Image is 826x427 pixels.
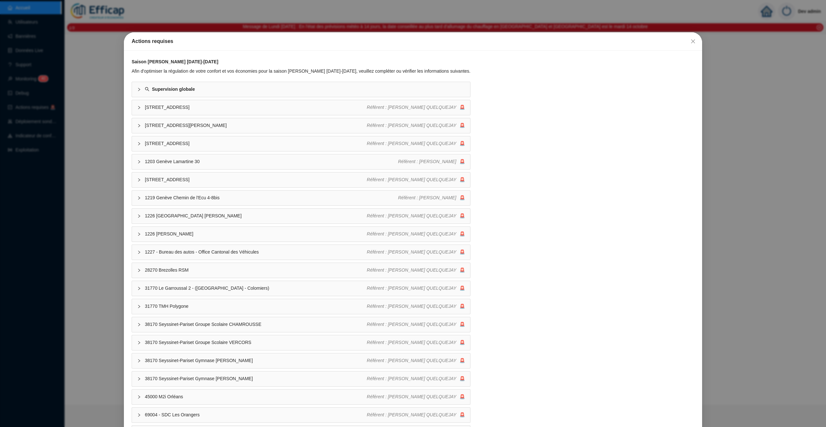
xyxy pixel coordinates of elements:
div: [STREET_ADDRESS]Référent : [PERSON_NAME] QUELQUEJAY🚨 [132,100,470,115]
span: 1226 [GEOGRAPHIC_DATA] [PERSON_NAME] [145,213,367,219]
span: collapsed [137,323,141,327]
span: 38170 Seyssinet-Pariset Gymnase [PERSON_NAME] [145,357,367,364]
div: 38170 Seyssinet-Pariset Gymnase [PERSON_NAME]Référent : [PERSON_NAME] QUELQUEJAY🚨 [132,353,470,368]
div: 🚨 [367,140,465,147]
div: 🚨 [398,194,465,201]
div: 🚨 [398,158,465,165]
div: 🚨 [367,249,465,255]
span: collapsed [137,359,141,363]
span: Référent : [PERSON_NAME] QUELQUEJAY [367,249,457,255]
span: collapsed [137,88,141,91]
span: Référent : [PERSON_NAME] QUELQUEJAY [367,213,457,218]
span: [STREET_ADDRESS] [145,140,367,147]
div: 🚨 [367,393,465,400]
div: [STREET_ADDRESS][PERSON_NAME]Référent : [PERSON_NAME] QUELQUEJAY🚨 [132,118,470,133]
span: 69004 - SDC Les Orangers [145,411,367,418]
span: 38170 Seyssinet-Pariset Gymnase [PERSON_NAME] [145,375,367,382]
span: [STREET_ADDRESS] [145,176,367,183]
div: 1226 [PERSON_NAME]Référent : [PERSON_NAME] QUELQUEJAY🚨 [132,227,470,242]
span: 31770 Le Garroussal 2 - ([GEOGRAPHIC_DATA] - Colomiers) [145,285,367,292]
div: Afin d'optimiser la régulation de votre confort et vos économies pour la saison [PERSON_NAME] [DA... [132,68,470,75]
span: Référent : [PERSON_NAME] QUELQUEJAY [367,123,457,128]
span: 1227 - Bureau des autos - Office Cantonal des Véhicules [145,249,367,255]
span: Référent : [PERSON_NAME] QUELQUEJAY [367,141,457,146]
div: 🚨 [367,375,465,382]
span: collapsed [137,178,141,182]
div: Supervision globale [132,82,470,97]
span: Référent : [PERSON_NAME] QUELQUEJAY [367,340,457,345]
div: 28270 Brezolles RSMRéférent : [PERSON_NAME] QUELQUEJAY🚨 [132,263,470,278]
span: 45000 M2i Orléans [145,393,367,400]
div: Actions requises [132,37,694,45]
span: Référent : [PERSON_NAME] [398,195,457,200]
span: 31770 TMH Polygone [145,303,367,310]
span: Référent : [PERSON_NAME] QUELQUEJAY [367,231,457,236]
div: 1219 Genève Chemin de l'Ecu 4-8bisRéférent : [PERSON_NAME]🚨 [132,191,470,205]
div: 🚨 [367,285,465,292]
div: 🚨 [367,176,465,183]
span: collapsed [137,250,141,254]
span: 28270 Brezolles RSM [145,267,367,274]
strong: Supervision globale [152,87,195,92]
div: 🚨 [367,411,465,418]
span: Référent : [PERSON_NAME] QUELQUEJAY [367,267,457,273]
div: 1203 Genève Lamartine 30Référent : [PERSON_NAME]🚨 [132,154,470,169]
div: 🚨 [367,213,465,219]
span: 38170 Seyssinet-Pariset Groupe Scolaire VERCORS [145,339,367,346]
div: 69004 - SDC Les OrangersRéférent : [PERSON_NAME] QUELQUEJAY🚨 [132,408,470,422]
span: Référent : [PERSON_NAME] [398,159,457,164]
span: 1203 Genève Lamartine 30 [145,158,398,165]
button: Close [688,36,698,47]
div: 🚨 [367,104,465,111]
span: collapsed [137,124,141,128]
span: collapsed [137,142,141,146]
span: [STREET_ADDRESS][PERSON_NAME] [145,122,367,129]
span: 1226 [PERSON_NAME] [145,231,367,237]
span: [STREET_ADDRESS] [145,104,367,111]
span: 1219 Genève Chemin de l'Ecu 4-8bis [145,194,398,201]
span: Référent : [PERSON_NAME] QUELQUEJAY [367,322,457,327]
span: collapsed [137,106,141,109]
span: collapsed [137,286,141,290]
div: 38170 Seyssinet-Pariset Gymnase [PERSON_NAME]Référent : [PERSON_NAME] QUELQUEJAY🚨 [132,371,470,386]
span: collapsed [137,305,141,308]
span: collapsed [137,413,141,417]
div: 🚨 [367,339,465,346]
span: Référent : [PERSON_NAME] QUELQUEJAY [367,412,457,417]
div: 38170 Seyssinet-Pariset Groupe Scolaire CHAMROUSSERéférent : [PERSON_NAME] QUELQUEJAY🚨 [132,317,470,332]
div: 38170 Seyssinet-Pariset Groupe Scolaire VERCORSRéférent : [PERSON_NAME] QUELQUEJAY🚨 [132,335,470,350]
span: collapsed [137,268,141,272]
span: Référent : [PERSON_NAME] QUELQUEJAY [367,304,457,309]
span: Référent : [PERSON_NAME] QUELQUEJAY [367,177,457,182]
span: collapsed [137,214,141,218]
div: 45000 M2i OrléansRéférent : [PERSON_NAME] QUELQUEJAY🚨 [132,390,470,404]
span: collapsed [137,160,141,164]
div: 🚨 [367,231,465,237]
span: close [690,39,696,44]
span: Référent : [PERSON_NAME] QUELQUEJAY [367,286,457,291]
span: Référent : [PERSON_NAME] QUELQUEJAY [367,394,457,399]
div: 🚨 [367,267,465,274]
div: 🚨 [367,303,465,310]
span: collapsed [137,377,141,381]
strong: Saison [PERSON_NAME] [DATE]-[DATE] [132,59,218,64]
div: 31770 TMH PolygoneRéférent : [PERSON_NAME] QUELQUEJAY🚨 [132,299,470,314]
div: [STREET_ADDRESS]Référent : [PERSON_NAME] QUELQUEJAY🚨 [132,172,470,187]
span: search [145,87,149,91]
span: collapsed [137,232,141,236]
div: 🚨 [367,357,465,364]
span: Référent : [PERSON_NAME] QUELQUEJAY [367,358,457,363]
div: [STREET_ADDRESS]Référent : [PERSON_NAME] QUELQUEJAY🚨 [132,136,470,151]
div: 31770 Le Garroussal 2 - ([GEOGRAPHIC_DATA] - Colomiers)Référent : [PERSON_NAME] QUELQUEJAY🚨 [132,281,470,296]
div: 🚨 [367,321,465,328]
div: 1227 - Bureau des autos - Office Cantonal des VéhiculesRéférent : [PERSON_NAME] QUELQUEJAY🚨 [132,245,470,260]
span: 38170 Seyssinet-Pariset Groupe Scolaire CHAMROUSSE [145,321,367,328]
div: 1226 [GEOGRAPHIC_DATA] [PERSON_NAME]Référent : [PERSON_NAME] QUELQUEJAY🚨 [132,209,470,224]
span: collapsed [137,395,141,399]
span: collapsed [137,196,141,200]
span: Référent : [PERSON_NAME] QUELQUEJAY [367,105,457,110]
span: Fermer [688,39,698,44]
span: collapsed [137,341,141,345]
div: 🚨 [367,122,465,129]
span: Référent : [PERSON_NAME] QUELQUEJAY [367,376,457,381]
